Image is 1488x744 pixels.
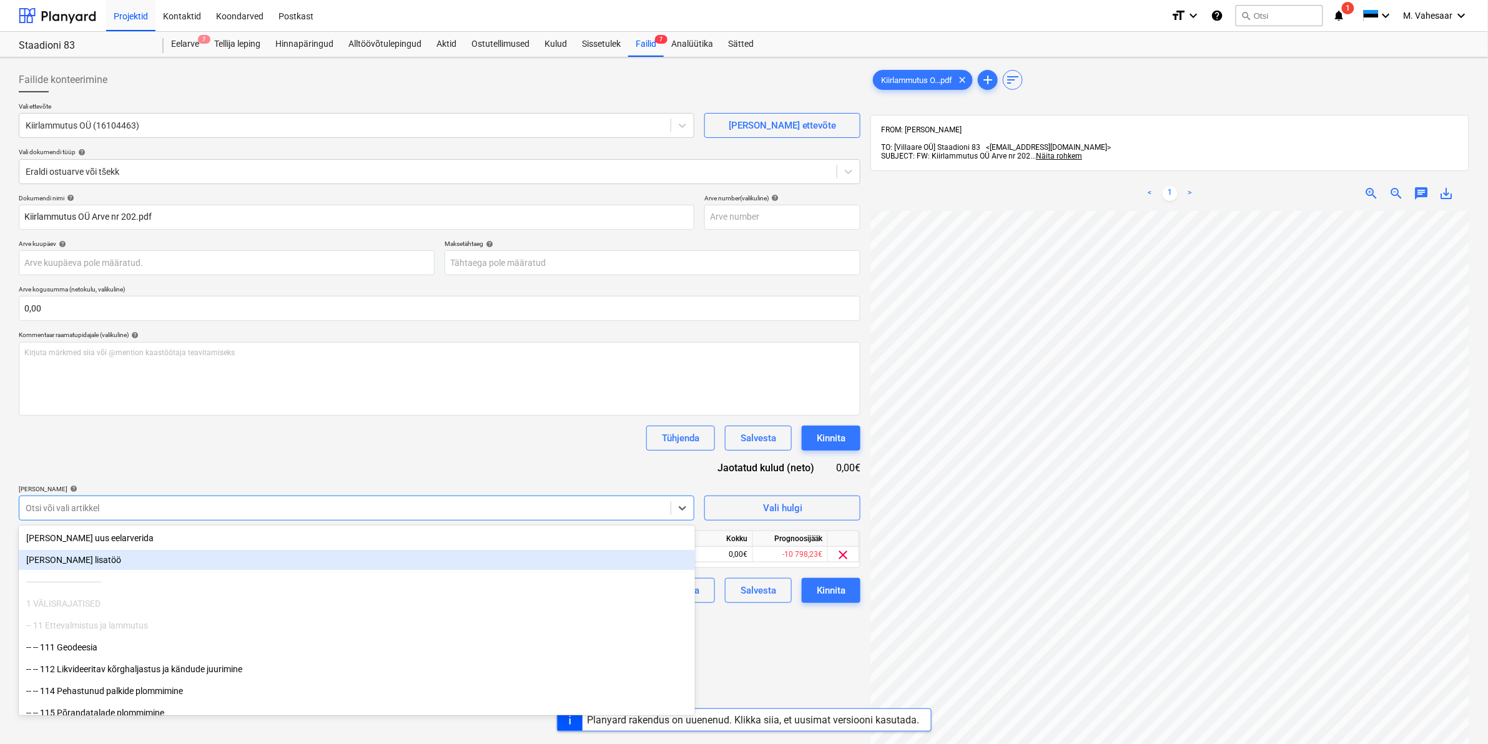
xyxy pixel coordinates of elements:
a: Eelarve7 [164,32,207,57]
a: Tellija leping [207,32,268,57]
input: Tähtaega pole määratud [445,250,860,275]
span: zoom_out [1389,186,1404,201]
p: Vali ettevõte [19,102,694,113]
div: 0,00€ [678,547,753,562]
span: Näita rohkem [1036,152,1082,160]
a: Sätted [721,32,761,57]
a: Kulud [537,32,574,57]
button: [PERSON_NAME] ettevõte [704,113,860,138]
span: help [76,149,86,156]
div: 1 VÄLISRAJATISED [19,594,695,614]
div: [PERSON_NAME] ettevõte [729,117,837,134]
div: ------------------------------ [19,572,695,592]
div: Prognoosijääk [753,531,828,547]
span: help [769,194,779,202]
button: Kinnita [802,426,860,451]
a: Ostutellimused [464,32,537,57]
a: Alltöövõtulepingud [341,32,429,57]
span: ... [1030,152,1082,160]
div: -- 11 Ettevalmistus ja lammutus [19,615,695,635]
div: Vali hulgi [763,500,802,516]
div: [PERSON_NAME] [19,485,694,493]
button: Salvesta [725,426,792,451]
div: Kokku [678,531,753,547]
span: 7 [655,35,668,44]
button: Kinnita [802,578,860,603]
span: 7 [198,35,210,44]
span: SUBJECT: FW: Kiirlammutus OÜ Arve nr 202 [881,152,1030,160]
span: add [980,72,995,87]
span: help [129,331,139,339]
div: -- -- 112 Likvideeritav kõrghaljastus ja kändude juurimine [19,659,695,679]
div: Staadioni 83 [19,39,149,52]
a: Hinnapäringud [268,32,341,57]
a: Previous page [1143,186,1158,201]
span: help [56,240,66,248]
span: sort [1005,72,1020,87]
a: Analüütika [664,32,721,57]
a: Failid7 [628,32,664,57]
div: Salvesta [741,430,776,446]
div: Lisa uus eelarverida [19,528,695,548]
div: Failid [628,32,664,57]
span: help [483,240,493,248]
div: Salvesta [741,582,776,599]
span: TO: [Villaare OÜ] Staadioni 83 <[EMAIL_ADDRESS][DOMAIN_NAME]> [881,143,1111,152]
div: Kiirlammutus O...pdf [873,70,973,90]
button: Tühjenda [646,426,715,451]
input: Arve number [704,205,860,230]
a: Aktid [429,32,464,57]
input: Arve kuupäeva pole määratud. [19,250,435,275]
span: clear [955,72,970,87]
div: Jaotatud kulud (neto) [698,461,834,475]
a: Sissetulek [574,32,628,57]
p: Arve kogusumma (netokulu, valikuline) [19,285,860,296]
div: -- -- 115 Põrandatalade plommimine [19,703,695,723]
div: [PERSON_NAME] uus eelarverida [19,528,695,548]
span: help [67,485,77,492]
div: -- -- 111 Geodeesia [19,637,695,657]
button: Vali hulgi [704,496,860,521]
span: Kiirlammutus O...pdf [874,76,960,85]
a: Page 1 is your current page [1163,186,1178,201]
div: Maksetähtaeg [445,240,860,248]
button: Salvesta [725,578,792,603]
div: Kinnita [817,582,845,599]
input: Arve kogusumma (netokulu, valikuline) [19,296,860,321]
div: 0,00€ [835,461,861,475]
span: help [64,194,74,202]
div: [PERSON_NAME] lisatöö [19,550,695,570]
div: Dokumendi nimi [19,194,694,202]
span: Failide konteerimine [19,72,107,87]
div: Arve kuupäev [19,240,435,248]
div: Lisa uus lisatöö [19,550,695,570]
div: Tühjenda [662,430,699,446]
div: Planyard rakendus on uuenenud. Klikka siia, et uusimat versiooni kasutada. [588,714,920,726]
div: -- -- 114 Pehastunud palkide plommimine [19,681,695,701]
div: -10 798,23€ [753,547,828,562]
div: Vali dokumendi tüüp [19,148,860,156]
div: Arve number (valikuline) [704,194,860,202]
div: Eelarve [164,32,207,57]
input: Dokumendi nimi [19,205,694,230]
div: Kinnita [817,430,845,446]
span: save_alt [1439,186,1454,201]
span: FROM: [PERSON_NAME] [881,125,962,134]
span: chat [1414,186,1429,201]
